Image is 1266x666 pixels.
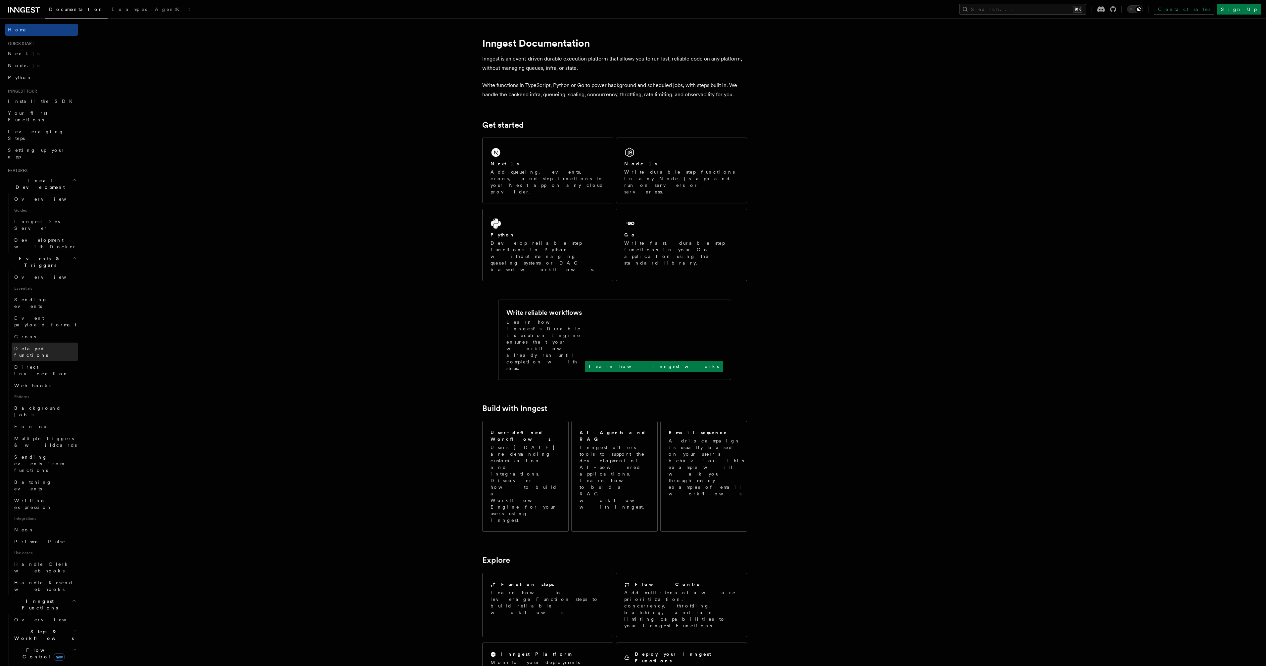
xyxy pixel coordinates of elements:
h2: Inngest Platform [501,651,571,657]
span: Node.js [8,63,39,68]
a: Flow ControlAdd multi-tenant aware prioritization, concurrency, throttling, batching, and rate li... [616,573,747,637]
span: Install the SDK [8,99,76,104]
h2: Next.js [491,160,519,167]
a: Documentation [45,2,108,19]
p: Learn how Inngest's Durable Execution Engine ensures that your workflow already run until complet... [506,319,585,372]
span: Batching events [14,479,52,491]
span: new [54,653,65,661]
span: Handle Resend webhooks [14,580,73,592]
a: Writing expression [12,495,78,513]
span: Prisma Pulse [14,539,66,544]
kbd: ⌘K [1073,6,1082,13]
span: Home [8,26,26,33]
span: Leveraging Steps [8,129,64,141]
span: Inngest Dev Server [14,219,71,231]
a: Neon [12,524,78,536]
h2: Function steps [501,581,554,588]
p: Write durable step functions in any Node.js app and run on servers or serverless. [624,169,739,195]
button: Flow Controlnew [12,644,78,663]
a: Node.jsWrite durable step functions in any Node.js app and run on servers or serverless. [616,138,747,203]
a: Multiple triggers & wildcards [12,433,78,451]
a: Function stepsLearn how to leverage Function steps to build reliable workflows. [482,573,613,637]
a: Overview [12,271,78,283]
a: Contact sales [1154,4,1214,15]
h2: AI Agents and RAG [580,429,650,442]
a: User-defined WorkflowsUsers [DATE] are demanding customization and integrations. Discover how to ... [482,421,569,532]
span: Overview [14,617,82,622]
span: Inngest tour [5,89,37,94]
p: Develop reliable step functions in Python without managing queueing systems or DAG based workflows. [491,240,605,273]
span: Steps & Workflows [12,628,74,642]
a: Prisma Pulse [12,536,78,548]
span: Inngest Functions [5,598,71,611]
a: Python [5,71,78,83]
button: Local Development [5,175,78,193]
p: Users [DATE] are demanding customization and integrations. Discover how to build a Workflow Engin... [491,444,560,523]
a: Sending events [12,294,78,312]
span: Overview [14,274,82,280]
a: Background jobs [12,402,78,421]
span: Sending events from functions [14,454,64,473]
p: A drip campaign is usually based on your user's behavior. This example will walk you through many... [669,437,747,497]
span: Integrations [12,513,78,524]
a: Sending events from functions [12,451,78,476]
h2: Email sequence [669,429,727,436]
a: Node.js [5,60,78,71]
span: Event payload format [14,315,76,327]
span: Flow Control [12,647,73,660]
a: Direct invocation [12,361,78,380]
span: Writing expression [14,498,52,510]
p: Add multi-tenant aware prioritization, concurrency, throttling, batching, and rate limiting capab... [624,589,739,629]
a: Setting up your app [5,144,78,163]
h1: Inngest Documentation [482,37,747,49]
a: Sign Up [1217,4,1261,15]
div: Events & Triggers [5,271,78,595]
a: Home [5,24,78,36]
p: Learn how to leverage Function steps to build reliable workflows. [491,589,605,616]
a: Install the SDK [5,95,78,107]
a: Next.js [5,48,78,60]
span: Development with Docker [14,237,76,249]
a: Development with Docker [12,234,78,253]
span: Next.js [8,51,39,56]
a: Build with Inngest [482,404,547,413]
h2: Python [491,231,515,238]
h2: Deploy your Inngest Functions [635,651,739,664]
span: Background jobs [14,405,61,417]
span: AgentKit [155,7,190,12]
a: GoWrite fast, durable step functions in your Go application using the standard library. [616,209,747,281]
a: Event payload format [12,312,78,331]
span: Features [5,168,27,173]
a: Handle Resend webhooks [12,577,78,595]
span: Local Development [5,177,72,190]
span: Delayed functions [14,346,48,358]
a: AgentKit [151,2,194,18]
span: Python [8,75,32,80]
span: Examples [112,7,147,12]
span: Events & Triggers [5,255,72,269]
a: Delayed functions [12,343,78,361]
a: Your first Functions [5,107,78,126]
span: Sending events [14,297,47,309]
a: Email sequenceA drip campaign is usually based on your user's behavior. This example will walk yo... [660,421,747,532]
a: Next.jsAdd queueing, events, crons, and step functions to your Next app on any cloud provider. [482,138,613,203]
span: Overview [14,196,82,202]
h2: Go [624,231,636,238]
a: Inngest Dev Server [12,216,78,234]
div: Local Development [5,193,78,253]
p: Learn how Inngest works [589,363,719,370]
a: Learn how Inngest works [585,361,723,372]
a: Handle Clerk webhooks [12,558,78,577]
button: Steps & Workflows [12,626,78,644]
a: Explore [482,556,510,565]
a: AI Agents and RAGInngest offers tools to support the development of AI-powered applications. Lear... [571,421,658,532]
button: Events & Triggers [5,253,78,271]
span: Handle Clerk webhooks [14,562,70,573]
span: Guides [12,205,78,216]
span: Multiple triggers & wildcards [14,436,77,448]
h2: User-defined Workflows [491,429,560,442]
a: Fan out [12,421,78,433]
span: Quick start [5,41,34,46]
a: Crons [12,331,78,343]
span: Neon [14,527,34,532]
